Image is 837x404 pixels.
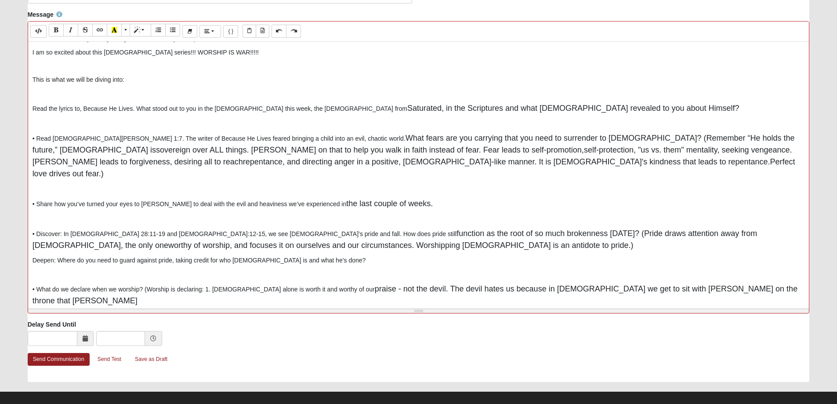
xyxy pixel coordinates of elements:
span: the last couple of weeks. [346,199,433,208]
button: Ordered list (CTRL+SHIFT+NUM8) [151,24,166,36]
p: This is what we will be diving into: [33,75,805,84]
button: Paste Text [243,25,256,37]
span: praise - not the devil. The devil hates us because in [DEMOGRAPHIC_DATA] we get to sit with [PERS... [33,284,798,305]
span: What fears are you carrying that you need to surrender to [DEMOGRAPHIC_DATA]? (Remember “He holds... [33,134,795,154]
p: Read the lyrics to, Because He Lives. What stood out to you in the [DEMOGRAPHIC_DATA] this week, ... [33,102,805,114]
label: Message [28,10,62,19]
button: Recent Color [107,24,122,36]
label: Delay Send Until [28,320,76,329]
button: Redo (CTRL+Y) [286,25,301,37]
a: Save as Draft [129,353,173,366]
p: • What do we declare when we worship? (Worship is declaring: 1. [DEMOGRAPHIC_DATA] alone is worth... [33,283,805,307]
button: Unordered list (CTRL+SHIFT+NUM7) [165,24,180,36]
button: Remove Font Style (CTRL+\) [182,25,197,38]
button: Paragraph [199,25,221,38]
a: Send Test [92,353,127,366]
span: repentance, and directing anger in a positive, [DEMOGRAPHIC_DATA]-like manner. It is [DEMOGRAPHIC... [243,157,770,166]
button: Code Editor [30,25,47,38]
button: Strikethrough (CTRL+SHIFT+S) [78,24,93,36]
button: Bold (CTRL+B) [49,24,64,36]
p: I am so excited about this [DEMOGRAPHIC_DATA] series!!! WORSHIP IS WAR!!!!! [33,48,805,57]
div: Resize [28,309,809,313]
button: Style [130,24,151,36]
button: Merge Field [223,25,238,38]
span: sovereign over ALL things. [PERSON_NAME] on that to help you walk in faith instead of fear. Fear ... [156,146,584,154]
span: Saturated, in the Scriptures and what [DEMOGRAPHIC_DATA] revealed to you about Himself? [407,104,739,113]
p: • Read [DEMOGRAPHIC_DATA][PERSON_NAME] 1:7. The writer of Because He Lives feared bringing a chil... [33,132,805,180]
p: Deepen: Where do you need to guard against pride, taking credit for who [DEMOGRAPHIC_DATA] is and... [33,256,805,265]
span: worthy of worship, and focuses it on ourselves and our circumstances. Worshipping [DEMOGRAPHIC_DA... [168,241,633,250]
button: More Color [121,24,130,36]
button: Italic (CTRL+I) [63,24,78,36]
p: • Discover: In [DEMOGRAPHIC_DATA] 28:11-19 and [DEMOGRAPHIC_DATA]:12-15, we see [DEMOGRAPHIC_DATA... [33,228,805,251]
button: Undo (CTRL+Z) [272,25,286,37]
button: Link (CTRL+K) [92,24,107,36]
p: • Share how you’ve turned your eyes to [PERSON_NAME] to deal with the evil and heaviness we’ve ex... [33,198,805,210]
button: Paste from Word [256,25,269,37]
a: Send Communication [28,353,90,366]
